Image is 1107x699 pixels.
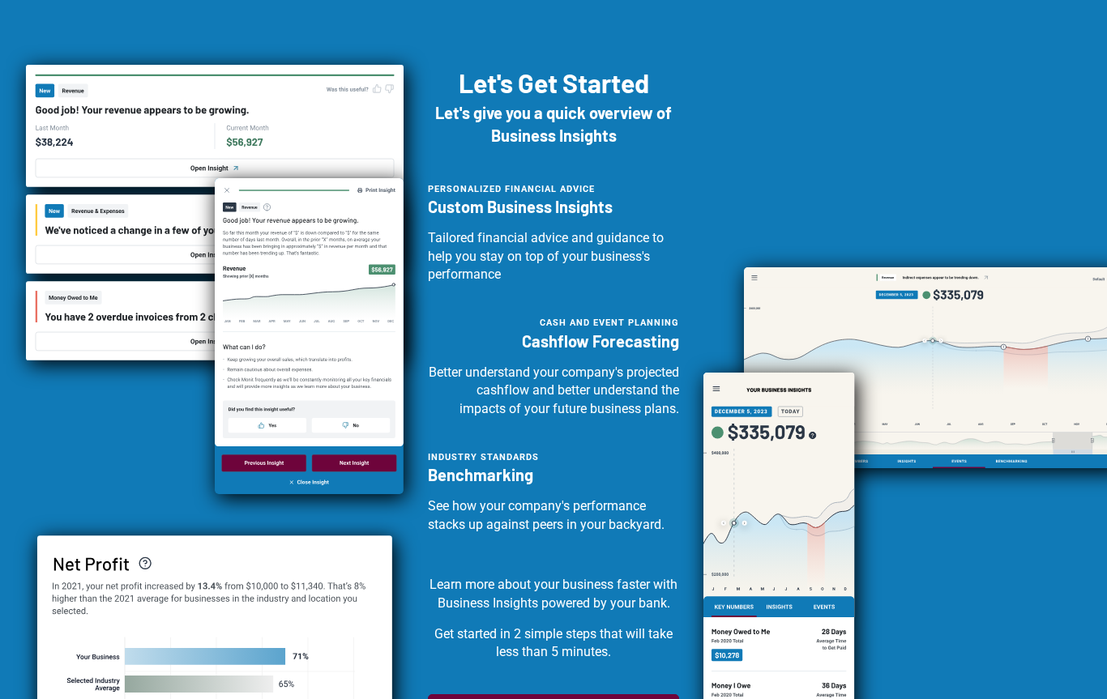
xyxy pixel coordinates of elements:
[428,197,680,216] h3: Custom Business Insights
[428,179,680,197] div: Personalized Financial Advice
[428,465,680,484] h3: Benchmarking
[428,364,680,418] p: Better understand your company's projected cashflow and better understand the impacts of your fut...
[428,65,680,101] h1: Let's Get Started
[428,576,680,612] p: Learn more about your business faster with Business Insights powered by your bank.
[428,447,680,465] div: Industry Standards
[428,497,680,534] p: See how your company's performance stacks up against peers in your backyard.
[428,331,680,351] h3: Cashflow Forecasting
[428,625,680,662] p: Get started in 2 simple steps that will take less than 5 minutes.
[428,101,680,147] h2: Let's give you a quick overview of Business Insights
[428,313,680,330] div: Cash and Event Planning
[428,229,680,283] p: Tailored financial advice and guidance to help you stay on top of your business's performance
